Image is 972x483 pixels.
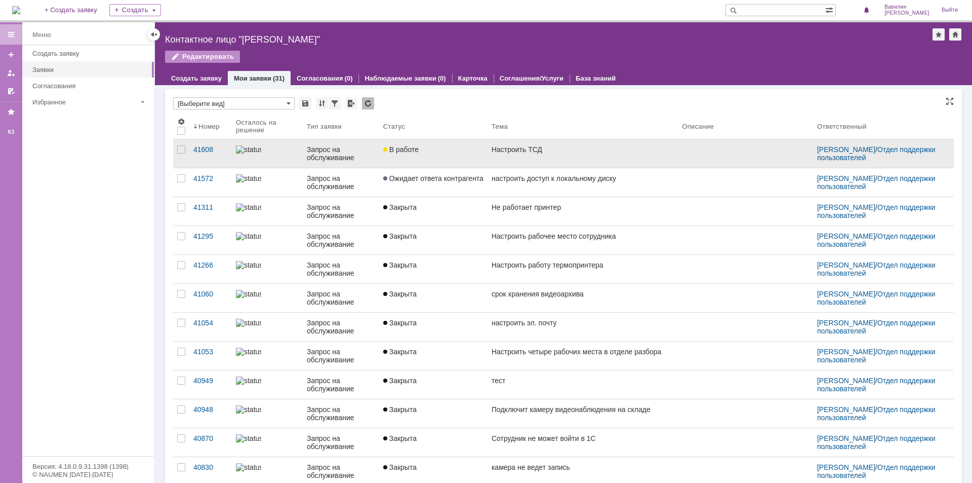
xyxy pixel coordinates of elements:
a: Запрос на обслуживание [303,399,379,428]
a: Запрос на обслуживание [303,313,379,341]
div: / [817,261,942,277]
a: 41053 [189,342,232,370]
div: Контактное лицо "[PERSON_NAME]" [165,34,933,45]
div: Создать заявку [32,50,148,57]
th: Статус [379,114,488,139]
a: Согласования [297,75,343,82]
a: [PERSON_NAME] [817,405,875,414]
span: Настройки [177,118,185,126]
div: 40949 [193,377,228,385]
div: Настроить рабочее место сотрудника [492,232,674,240]
a: Согласования [28,78,152,94]
span: Вавилин [884,4,929,10]
a: Сотрудник не может войти в 1С [488,428,678,457]
a: Запрос на обслуживание [303,255,379,283]
div: 40830 [193,463,228,471]
div: Запрос на обслуживание [307,174,375,191]
a: Подключит камеру видеонаблюдения на складе [488,399,678,428]
div: Скрыть меню [148,28,160,41]
div: Запрос на обслуживание [307,319,375,335]
div: Заявки [32,66,148,73]
div: 40948 [193,405,228,414]
img: statusbar-100 (1).png [236,203,261,211]
a: statusbar-100 (1).png [232,197,303,226]
a: Закрыта [379,197,488,226]
a: База знаний [576,75,616,82]
a: 40949 [189,370,232,399]
div: Сортировка... [316,97,328,109]
span: Расширенный поиск [825,5,835,14]
div: (31) [273,75,285,82]
div: На всю страницу [946,97,954,105]
a: statusbar-100 (1).png [232,139,303,168]
th: Тип заявки [303,114,379,139]
a: 41311 [189,197,232,226]
div: 41053 [193,348,228,356]
a: Наблюдаемые заявки [364,75,436,82]
div: Настроить ТСД [492,145,674,154]
div: Ответственный [817,123,867,130]
div: Подключит камеру видеонаблюдения на складе [492,405,674,414]
div: Избранное [32,98,137,106]
a: statusbar-100 (1).png [232,284,303,312]
a: Отдел поддержки пользователей [817,348,938,364]
span: Закрыта [383,405,417,414]
span: Закрыта [383,261,417,269]
a: [PERSON_NAME] [817,174,875,182]
th: Тема [488,114,678,139]
a: 41060 [189,284,232,312]
a: Карточка [458,75,488,82]
a: Запрос на обслуживание [303,284,379,312]
a: Создать заявку [3,47,19,63]
div: 40870 [193,434,228,442]
div: / [817,434,942,451]
a: Запрос на обслуживание [303,226,379,254]
a: [PERSON_NAME] [817,145,875,154]
div: / [817,203,942,219]
a: настроить эл. почту [488,313,678,341]
a: Отдел поддержки пользователей [817,405,938,422]
div: Тип заявки [307,123,342,130]
a: Отдел поддержки пользователей [817,319,938,335]
a: Закрыта [379,370,488,399]
a: Запрос на обслуживание [303,168,379,197]
span: Закрыта [383,203,417,211]
a: Создать заявку [28,46,152,61]
a: Отдел поддержки пользователей [817,145,938,162]
a: statusbar-60 (1).png [232,226,303,254]
div: (0) [438,75,446,82]
div: Меню [32,29,51,41]
a: 41608 [189,139,232,168]
a: [PERSON_NAME] [817,319,875,327]
div: Не работает принтер [492,203,674,211]
a: Заявки [28,62,152,78]
a: statusbar-100 (1).png [232,428,303,457]
img: statusbar-100 (1).png [236,290,261,298]
div: 41266 [193,261,228,269]
a: В работе [379,139,488,168]
div: Тема [492,123,508,130]
a: Мои заявки [3,65,19,81]
div: Запрос на обслуживание [307,405,375,422]
div: КЗ [3,128,19,136]
div: Номер [198,123,220,130]
a: Настроить четыре рабочих места в отделе разбора [488,342,678,370]
a: Соглашения/Услуги [500,75,563,82]
div: Запрос на обслуживание [307,261,375,277]
a: Отдел поддержки пользователей [817,290,938,306]
a: Не работает принтер [488,197,678,226]
a: Мои согласования [3,83,19,99]
a: Отдел поддержки пользователей [817,232,938,248]
a: [PERSON_NAME] [817,232,875,240]
a: Отдел поддержки пользователей [817,377,938,393]
a: Отдел поддержки пользователей [817,463,938,479]
a: Отдел поддержки пользователей [817,174,938,191]
a: 40948 [189,399,232,428]
div: Согласования [32,82,148,90]
div: Запрос на обслуживание [307,232,375,248]
div: Фильтрация... [329,97,341,109]
div: 41608 [193,145,228,154]
a: Запрос на обслуживание [303,197,379,226]
div: Создать [109,4,161,16]
a: КЗ [3,124,19,140]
